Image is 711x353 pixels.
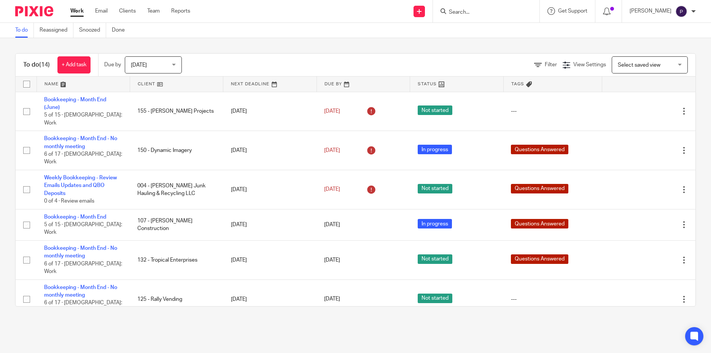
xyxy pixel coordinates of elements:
a: Bookkeeping - Month End (June) [44,97,106,110]
img: svg%3E [675,5,687,18]
td: 132 - Tropical Enterprises [130,241,223,280]
span: 6 of 17 · [DEMOGRAPHIC_DATA]: Work [44,261,122,275]
span: Not started [418,105,452,115]
img: Pixie [15,6,53,16]
span: Questions Answered [511,184,568,193]
span: Questions Answered [511,219,568,228]
span: [DATE] [324,297,340,302]
a: + Add task [57,56,91,73]
span: Questions Answered [511,254,568,264]
span: View Settings [573,62,606,67]
span: Get Support [558,8,587,14]
td: [DATE] [223,209,317,240]
span: [DATE] [324,257,340,263]
td: 107 - [PERSON_NAME] Construction [130,209,223,240]
span: Not started [418,184,452,193]
p: [PERSON_NAME] [630,7,671,15]
input: Search [448,9,517,16]
td: [DATE] [223,280,317,319]
span: (14) [39,62,50,68]
a: Clients [119,7,136,15]
a: Team [147,7,160,15]
a: Reports [171,7,190,15]
span: [DATE] [324,222,340,227]
td: 125 - Rally Vending [130,280,223,319]
a: Snoozed [79,23,106,38]
span: Not started [418,294,452,303]
a: Weekly Bookkeeping - Review Emails Updates and QBO Deposits [44,175,117,196]
span: [DATE] [324,148,340,153]
span: Tags [511,82,524,86]
td: 150 - Dynamic Imagery [130,131,223,170]
p: Due by [104,61,121,69]
span: Select saved view [618,62,660,68]
a: Bookkeeping - Month End - No monthly meeting [44,285,117,298]
span: 6 of 17 · [DEMOGRAPHIC_DATA]: Work [44,152,122,165]
div: --- [511,295,594,303]
span: 5 of 15 · [DEMOGRAPHIC_DATA]: Work [44,222,122,235]
span: [DATE] [324,187,340,192]
div: --- [511,107,594,115]
td: [DATE] [223,92,317,131]
td: [DATE] [223,131,317,170]
span: 6 of 17 · [DEMOGRAPHIC_DATA]: Work [44,300,122,314]
td: [DATE] [223,241,317,280]
a: Email [95,7,108,15]
a: Done [112,23,130,38]
span: In progress [418,145,452,154]
span: Questions Answered [511,145,568,154]
td: 155 - [PERSON_NAME] Projects [130,92,223,131]
span: In progress [418,219,452,228]
a: Bookkeeping - Month End - No monthly meeting [44,246,117,259]
td: [DATE] [223,170,317,209]
a: To do [15,23,34,38]
span: [DATE] [324,109,340,114]
a: Bookkeeping - Month End [44,214,106,220]
span: Not started [418,254,452,264]
span: [DATE] [131,62,147,68]
a: Reassigned [40,23,73,38]
span: Filter [545,62,557,67]
h1: To do [23,61,50,69]
a: Work [70,7,84,15]
span: 0 of 4 · Review emails [44,198,94,204]
span: 5 of 15 · [DEMOGRAPHIC_DATA]: Work [44,112,122,126]
td: 004 - [PERSON_NAME] Junk Hauling & Recycling LLC [130,170,223,209]
a: Bookkeeping - Month End - No monthly meeting [44,136,117,149]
